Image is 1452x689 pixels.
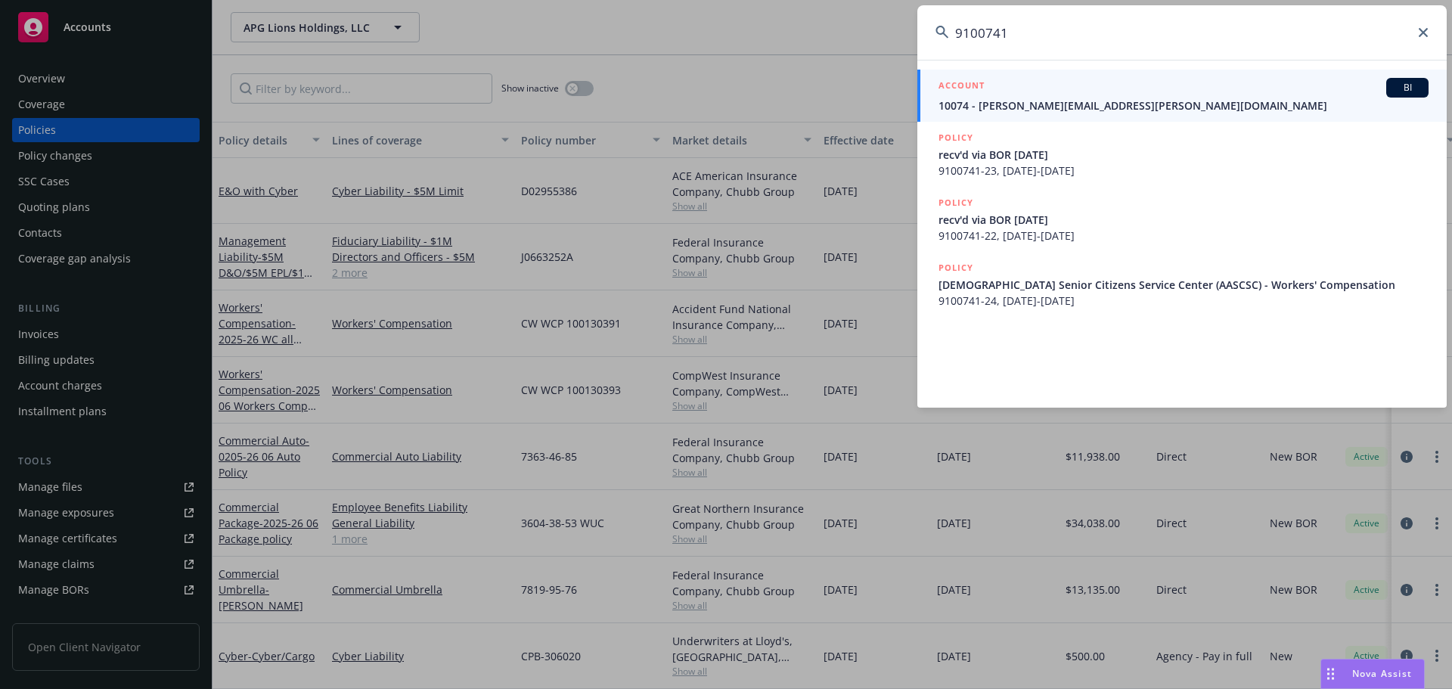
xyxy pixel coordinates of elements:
input: Search... [917,5,1447,60]
a: ACCOUNTBI10074 - [PERSON_NAME][EMAIL_ADDRESS][PERSON_NAME][DOMAIN_NAME] [917,70,1447,122]
span: recv'd via BOR [DATE] [939,147,1429,163]
a: POLICYrecv'd via BOR [DATE]9100741-23, [DATE]-[DATE] [917,122,1447,187]
a: POLICY[DEMOGRAPHIC_DATA] Senior Citizens Service Center (AASCSC) - Workers' Compensation9100741-2... [917,252,1447,317]
div: Drag to move [1321,660,1340,688]
h5: POLICY [939,195,973,210]
a: POLICYrecv'd via BOR [DATE]9100741-22, [DATE]-[DATE] [917,187,1447,252]
h5: ACCOUNT [939,78,985,96]
span: [DEMOGRAPHIC_DATA] Senior Citizens Service Center (AASCSC) - Workers' Compensation [939,277,1429,293]
button: Nova Assist [1320,659,1425,689]
span: BI [1392,81,1423,95]
h5: POLICY [939,130,973,145]
h5: POLICY [939,260,973,275]
span: 9100741-23, [DATE]-[DATE] [939,163,1429,178]
span: Nova Assist [1352,667,1412,680]
span: recv'd via BOR [DATE] [939,212,1429,228]
span: 9100741-22, [DATE]-[DATE] [939,228,1429,244]
span: 10074 - [PERSON_NAME][EMAIL_ADDRESS][PERSON_NAME][DOMAIN_NAME] [939,98,1429,113]
span: 9100741-24, [DATE]-[DATE] [939,293,1429,309]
